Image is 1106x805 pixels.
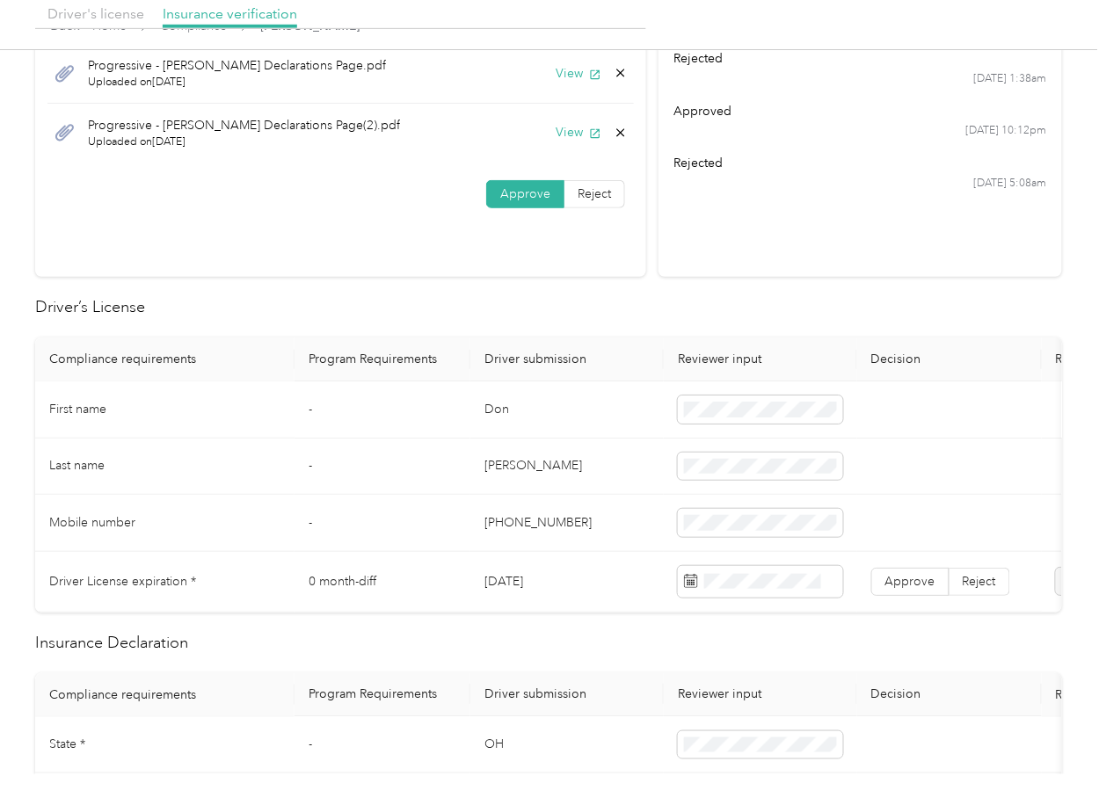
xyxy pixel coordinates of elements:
[88,56,386,75] span: Progressive - [PERSON_NAME] Declarations Page.pdf
[49,402,106,417] span: First name
[35,381,295,439] td: First name
[500,186,550,201] span: Approve
[857,673,1042,717] th: Decision
[965,123,1046,139] time: [DATE] 10:12pm
[470,439,664,496] td: [PERSON_NAME]
[49,515,135,530] span: Mobile number
[578,186,611,201] span: Reject
[674,102,1047,120] div: approved
[88,116,400,134] span: Progressive - [PERSON_NAME] Declarations Page(2).pdf
[295,673,470,717] th: Program Requirements
[163,5,297,22] span: Insurance verification
[35,631,1062,655] h2: Insurance Declaration
[470,381,664,439] td: Don
[857,337,1042,381] th: Decision
[470,337,664,381] th: Driver submission
[295,495,470,552] td: -
[49,458,105,473] span: Last name
[664,673,857,717] th: Reviewer input
[664,337,857,381] th: Reviewer input
[88,134,400,150] span: Uploaded on [DATE]
[35,495,295,552] td: Mobile number
[295,717,470,774] td: -
[49,574,196,589] span: Driver License expiration *
[556,64,601,83] button: View
[295,381,470,439] td: -
[295,337,470,381] th: Program Requirements
[47,5,144,22] span: Driver's license
[885,574,935,589] span: Approve
[35,295,1062,319] h2: Driver’s License
[470,673,664,717] th: Driver submission
[88,75,386,91] span: Uploaded on [DATE]
[674,154,1047,172] div: rejected
[295,439,470,496] td: -
[470,495,664,552] td: [PHONE_NUMBER]
[35,717,295,774] td: State *
[35,439,295,496] td: Last name
[556,123,601,141] button: View
[1008,707,1106,805] iframe: Everlance-gr Chat Button Frame
[963,574,996,589] span: Reject
[470,552,664,613] td: [DATE]
[973,176,1046,192] time: [DATE] 5:08am
[35,552,295,613] td: Driver License expiration *
[35,337,295,381] th: Compliance requirements
[674,49,1047,68] div: rejected
[49,736,85,751] span: State *
[295,552,470,613] td: 0 month-diff
[973,71,1046,87] time: [DATE] 1:38am
[470,717,664,774] td: OH
[35,673,295,717] th: Compliance requirements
